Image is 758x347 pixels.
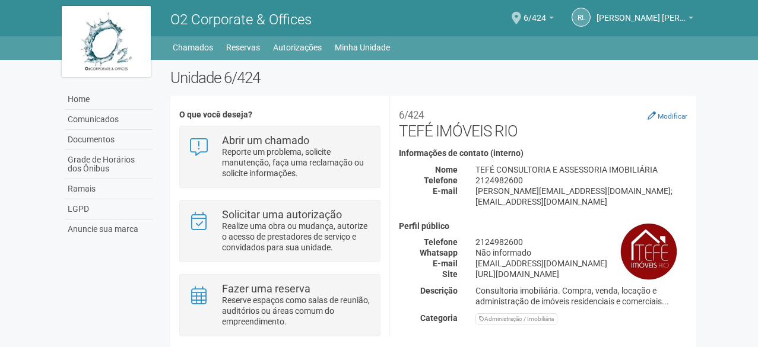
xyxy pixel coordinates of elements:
[189,135,371,179] a: Abrir um chamado Reporte um problema, solicite manutenção, faça uma reclamação ou solicite inform...
[420,313,458,323] strong: Categoria
[222,147,371,179] p: Reporte um problema, solicite manutenção, faça uma reclamação ou solicite informações.
[597,2,686,23] span: Robson Luiz Ferraro Motta
[424,176,458,185] strong: Telefone
[442,269,458,279] strong: Site
[424,237,458,247] strong: Telefone
[467,237,696,247] div: 2124982600
[65,150,153,179] a: Grade de Horários dos Ônibus
[648,111,687,120] a: Modificar
[399,109,424,121] small: 6/424
[619,222,678,281] img: business.png
[467,269,696,279] div: [URL][DOMAIN_NAME]
[65,130,153,150] a: Documentos
[658,112,687,120] small: Modificar
[65,199,153,219] a: LGPD
[62,6,151,77] img: logo.jpg
[222,295,371,327] p: Reserve espaços como salas de reunião, auditórios ou áreas comum do empreendimento.
[65,110,153,130] a: Comunicados
[65,90,153,110] a: Home
[433,186,458,196] strong: E-mail
[189,209,371,253] a: Solicitar uma autorização Realize uma obra ou mudança, autorize o acesso de prestadores de serviç...
[173,39,213,56] a: Chamados
[399,149,687,158] h4: Informações de contato (interno)
[467,258,696,269] div: [EMAIL_ADDRESS][DOMAIN_NAME]
[467,186,696,207] div: [PERSON_NAME][EMAIL_ADDRESS][DOMAIN_NAME]; [EMAIL_ADDRESS][DOMAIN_NAME]
[435,165,458,174] strong: Nome
[222,282,310,295] strong: Fazer uma reserva
[65,219,153,239] a: Anuncie sua marca
[335,39,390,56] a: Minha Unidade
[467,247,696,258] div: Não informado
[399,222,687,231] h4: Perfil público
[467,164,696,175] div: TEFÉ CONSULTORIA E ASSESSORIA IMOBILIÁRIA
[524,15,554,24] a: 6/424
[222,208,342,221] strong: Solicitar uma autorização
[572,8,591,27] a: RL
[597,15,693,24] a: [PERSON_NAME] [PERSON_NAME]
[420,286,458,295] strong: Descrição
[189,284,371,327] a: Fazer uma reserva Reserve espaços como salas de reunião, auditórios ou áreas comum do empreendime...
[399,104,687,140] h2: TEFÉ IMÓVEIS RIO
[273,39,322,56] a: Autorizações
[222,134,309,147] strong: Abrir um chamado
[65,179,153,199] a: Ramais
[222,221,371,253] p: Realize uma obra ou mudança, autorize o acesso de prestadores de serviço e convidados para sua un...
[433,259,458,268] strong: E-mail
[170,11,312,28] span: O2 Corporate & Offices
[524,2,546,23] span: 6/424
[420,248,458,257] strong: Whatsapp
[475,313,557,324] div: Administração / Imobiliária
[226,39,260,56] a: Reservas
[179,110,380,119] h4: O que você deseja?
[170,69,697,87] h2: Unidade 6/424
[467,175,696,186] div: 2124982600
[467,285,696,307] div: Consultoria imobiliária. Compra, venda, locação e administração de imóveis residenciais e comerci...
